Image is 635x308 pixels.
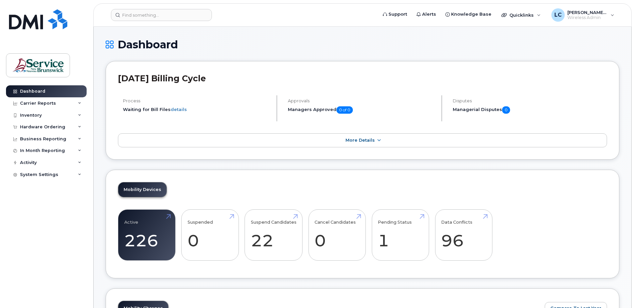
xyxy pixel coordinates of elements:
h5: Managerial Disputes [453,106,607,114]
h4: Process [123,98,271,103]
h4: Disputes [453,98,607,103]
a: Data Conflicts 96 [441,213,486,257]
a: Pending Status 1 [378,213,423,257]
span: More Details [345,138,375,143]
span: 0 [502,106,510,114]
h4: Approvals [288,98,436,103]
a: Suspend Candidates 22 [251,213,297,257]
h5: Managers Approved [288,106,436,114]
a: Mobility Devices [118,182,167,197]
a: Cancel Candidates 0 [315,213,359,257]
a: Active 226 [124,213,169,257]
a: Suspended 0 [188,213,233,257]
li: Waiting for Bill Files [123,106,271,113]
span: 0 of 0 [336,106,353,114]
h1: Dashboard [106,39,619,50]
a: details [171,107,187,112]
h2: [DATE] Billing Cycle [118,73,607,83]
